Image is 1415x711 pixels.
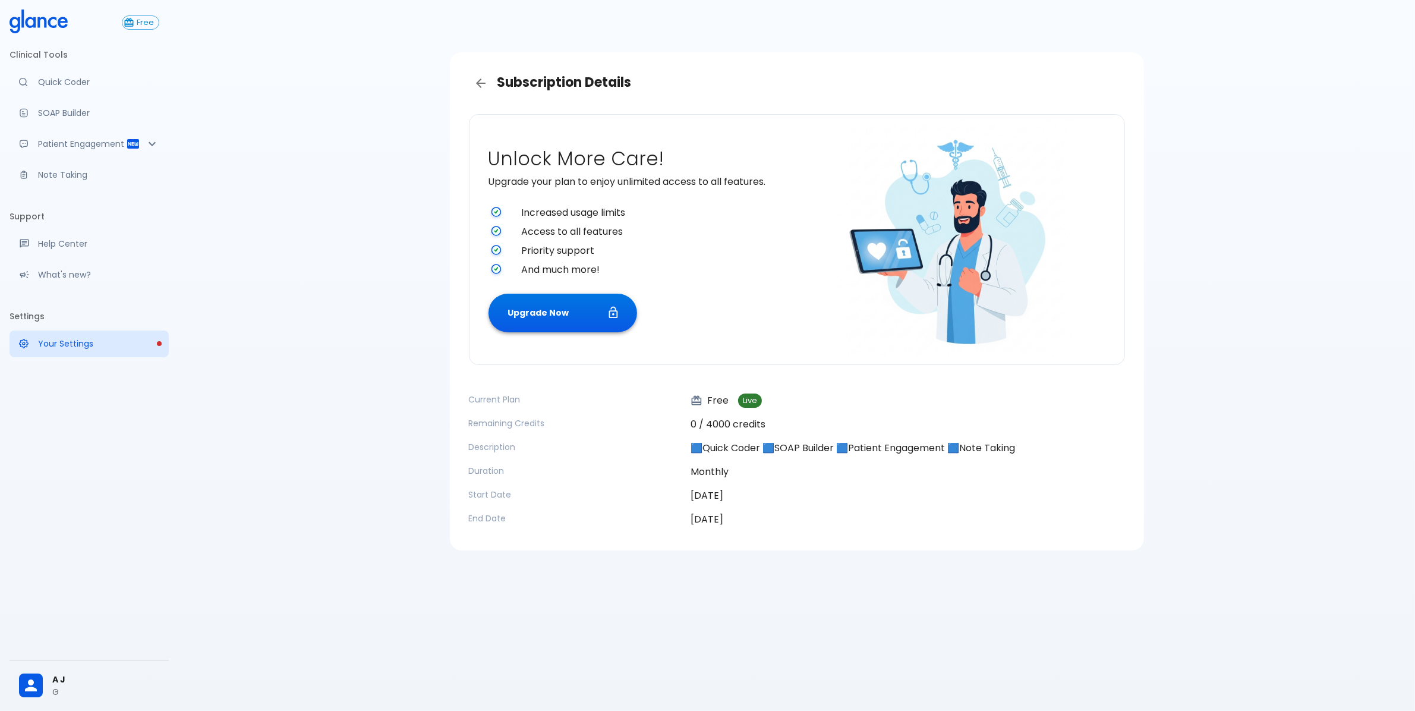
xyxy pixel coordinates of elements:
time: [DATE] [691,489,723,502]
p: Remaining Credits [469,417,681,429]
a: Back [469,71,493,95]
a: Please complete account setup [10,331,169,357]
li: Settings [10,302,169,331]
div: A JG [10,665,169,706]
p: 0 / 4000 credits [691,417,1125,432]
p: Start Date [469,489,681,501]
a: Get help from our support team [10,231,169,257]
p: 🟦Quick Coder 🟦SOAP Builder 🟦Patient Engagement 🟦Note Taking [691,441,1125,455]
a: Moramiz: Find ICD10AM codes instantly [10,69,169,95]
p: End Date [469,512,681,524]
span: A J [52,674,159,686]
a: Docugen: Compose a clinical documentation in seconds [10,100,169,126]
span: Access to all features [522,225,792,239]
p: Quick Coder [38,76,159,88]
span: Free [132,18,159,27]
span: Increased usage limits [522,206,792,220]
p: Note Taking [38,169,159,181]
p: Free [691,394,729,408]
div: Patient Reports & Referrals [10,131,169,157]
p: What's new? [38,269,159,281]
li: Clinical Tools [10,40,169,69]
span: Live [738,397,762,405]
span: Priority support [522,244,792,258]
p: Patient Engagement [38,138,126,150]
img: doctor-unlocking-care [834,119,1072,357]
button: Free [122,15,159,30]
p: Duration [469,465,681,477]
span: And much more! [522,263,792,277]
p: Upgrade your plan to enjoy unlimited access to all features. [489,175,792,189]
h2: Unlock More Care! [489,147,792,170]
p: Description [469,441,681,453]
p: Your Settings [38,338,159,350]
p: Help Center [38,238,159,250]
li: Support [10,202,169,231]
a: Advanced note-taking [10,162,169,188]
time: [DATE] [691,512,723,526]
h3: Subscription Details [469,71,1125,95]
div: Recent updates and feature releases [10,262,169,288]
p: Current Plan [469,394,681,405]
a: Click to view or change your subscription [122,15,169,30]
p: Monthly [691,465,1125,479]
button: Upgrade Now [489,294,637,332]
p: SOAP Builder [38,107,159,119]
p: G [52,686,159,698]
